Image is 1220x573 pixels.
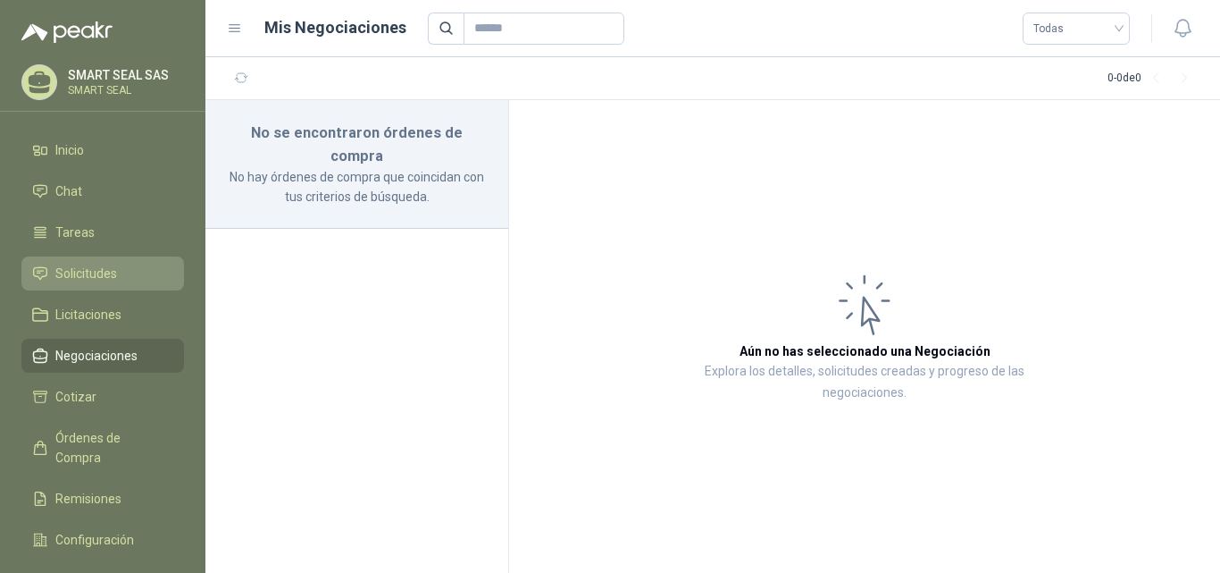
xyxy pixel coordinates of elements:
a: Negociaciones [21,339,184,373]
span: Licitaciones [55,305,121,324]
a: Configuración [21,523,184,557]
span: Remisiones [55,489,121,509]
a: Inicio [21,133,184,167]
a: Solicitudes [21,257,184,291]
span: Negociaciones [55,346,138,366]
span: Configuración [55,530,134,550]
p: SMART SEAL SAS [68,69,180,81]
a: Tareas [21,215,184,249]
a: Órdenes de Compra [21,421,184,475]
img: Logo peakr [21,21,113,43]
span: Chat [55,181,82,201]
div: 0 - 0 de 0 [1107,64,1199,93]
a: Remisiones [21,482,184,516]
p: SMART SEAL [68,85,180,96]
a: Licitaciones [21,298,184,332]
span: Inicio [55,140,84,160]
h3: No se encontraron órdenes de compra [227,122,487,167]
a: Cotizar [21,380,184,414]
h1: Mis Negociaciones [264,15,406,40]
p: No hay órdenes de compra que coincidan con tus criterios de búsqueda. [227,167,487,206]
span: Solicitudes [55,264,117,283]
a: Chat [21,174,184,208]
span: Tareas [55,223,95,242]
span: Todas [1033,15,1119,42]
span: Cotizar [55,387,96,407]
p: Explora los detalles, solicitudes creadas y progreso de las negociaciones. [688,361,1041,404]
h3: Aún no has seleccionado una Negociación [740,341,990,361]
span: Órdenes de Compra [55,428,167,468]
